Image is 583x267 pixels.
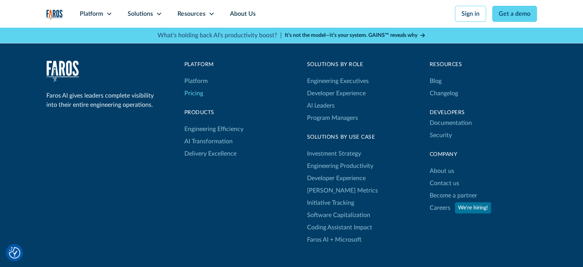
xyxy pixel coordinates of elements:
[430,165,454,177] a: About us
[430,61,537,69] div: Resources
[307,160,373,172] a: Engineering Productivity
[430,75,442,87] a: Blog
[307,75,369,87] a: Engineering Executives
[184,123,243,135] a: Engineering Efficiency
[184,87,203,100] a: Pricing
[46,91,158,109] div: Faros AI gives leaders complete visibility into their entire engineering operations.
[430,151,537,159] div: Company
[184,75,208,87] a: Platform
[285,33,417,38] strong: It’s not the model—it’s your system. GAINS™ reveals why
[9,247,20,259] img: Revisit consent button
[430,117,472,129] a: Documentation
[46,61,79,82] a: home
[307,209,370,221] a: Software Capitalization
[285,32,426,40] a: It’s not the model—it’s your system. GAINS™ reveals why
[307,87,366,100] a: Developer Experience
[455,6,486,22] a: Sign in
[177,9,205,18] div: Resources
[46,61,79,82] img: Faros Logo White
[307,197,354,209] a: Initiative Tracking
[458,204,488,212] div: We're hiring!
[307,184,378,197] a: [PERSON_NAME] Metrics
[46,10,63,20] a: home
[430,129,452,141] a: Security
[307,234,361,246] a: Faros AI + Microsoft
[430,87,458,100] a: Changelog
[184,135,233,148] a: AI Transformation
[307,112,369,124] a: Program Managers
[184,61,243,69] div: Platform
[430,109,537,117] div: Developers
[430,177,459,189] a: Contact us
[128,9,153,18] div: Solutions
[46,10,63,20] img: Logo of the analytics and reporting company Faros.
[307,100,335,112] a: AI Leaders
[158,31,282,40] p: What's holding back AI's productivity boost? |
[430,202,450,214] a: Careers
[307,172,366,184] a: Developer Experience
[307,61,369,69] div: Solutions by Role
[184,109,243,117] div: products
[307,148,361,160] a: Investment Strategy
[80,9,103,18] div: Platform
[9,247,20,259] button: Cookie Settings
[184,148,236,160] a: Delivery Excellence
[430,189,477,202] a: Become a partner
[307,133,378,141] div: Solutions By Use Case
[307,221,372,234] a: Coding Assistant Impact
[492,6,537,22] a: Get a demo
